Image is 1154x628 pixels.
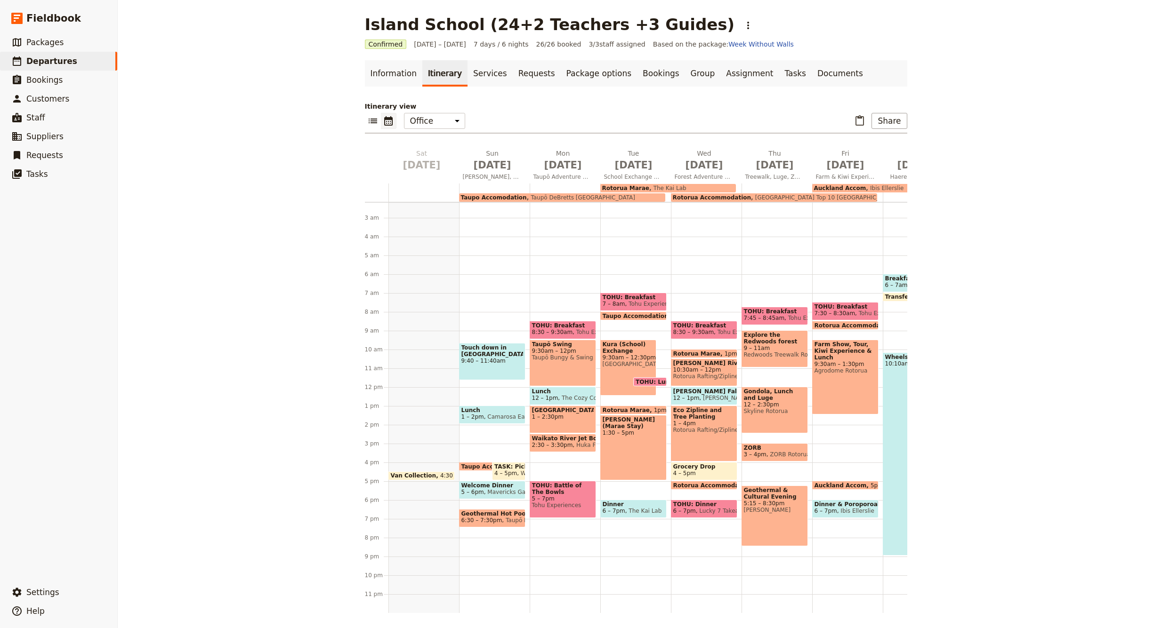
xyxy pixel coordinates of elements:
a: Group [685,60,721,87]
span: Grocery Drop [673,463,735,470]
div: 12 pm [365,383,388,391]
span: TOHU: Breakfast [603,294,664,301]
span: Rotorua Marae [603,407,654,413]
span: Mavericks Gastropub [484,489,547,495]
span: The Kai Lab [625,508,662,514]
span: TOHU: Breakfast [532,322,594,329]
div: Rotorua Marae1pm – 10am [671,349,737,358]
span: 1 – 2pm [461,413,484,420]
div: [PERSON_NAME] (Marae Stay)1:30 – 5pm [600,415,667,480]
a: Itinerary [422,60,468,87]
div: 6 am [365,270,388,278]
span: Farm & Kiwi Experience then Travel to [GEOGRAPHIC_DATA] [812,173,879,181]
span: 8:30 – 9:30am [673,329,714,335]
span: Staff [26,113,45,122]
span: Explore the Redwoods forest [744,332,806,345]
button: Tue [DATE]School Exchange & Marae Stay [600,149,671,183]
span: 26/26 booked [536,40,581,49]
span: Customers [26,94,69,103]
span: 9:30am – 12:30pm [603,354,654,361]
h2: Wed [675,149,734,172]
button: Paste itinerary item [852,113,868,129]
a: Assignment [720,60,779,87]
span: TOHU: Breakfast [744,308,806,315]
div: Welcome Dinner5 – 6pmMavericks Gastropub [459,481,525,499]
span: Taupo Accomodation [461,463,532,469]
button: Thu [DATE]Treewalk, Luge, ZORB & Cultural Evening [742,149,812,183]
span: 7 days / 6 nights [474,40,529,49]
span: 12 – 1pm [673,395,700,401]
div: Breakfast6 – 7amIbis Ellerslie [883,274,939,292]
span: Bookings [26,75,63,85]
div: 8 pm [365,534,388,541]
span: Ibis Ellerslie [866,185,904,191]
div: TOHU: Battle of The Bowls5 – 7pmTohu Experiences [530,481,596,518]
div: TOHU: Breakfast7:30 – 8:30amTohu ExperiencesRotorua AccommodationFarm Show, Tour, Kiwi Experience... [812,161,883,613]
span: 6 – 7pm [815,508,837,514]
div: [PERSON_NAME] River Rafting10:30am – 12pmRotorua Rafting/Ziplines [671,358,737,386]
span: Taupō Adventure Day [530,173,597,181]
div: 3 am [365,214,388,222]
span: 12 – 2:30pm [744,401,806,408]
button: Actions [740,17,756,33]
span: TOHU: Breakfast [673,322,735,329]
div: 1 pm [365,402,388,410]
span: Packages [26,38,64,47]
span: 3 – 4pm [744,451,767,458]
span: [DATE] [675,158,734,172]
div: Van Collection4:30 – 5pm [388,471,455,480]
span: Lunch [461,407,523,413]
div: [GEOGRAPHIC_DATA]1 – 2:30pm [530,405,596,433]
div: Kura (School) Exchange9:30am – 12:30pm[GEOGRAPHIC_DATA] [600,340,657,396]
div: 7 pm [365,515,388,523]
span: Rotorua Marae [602,185,649,191]
div: Touch down in [GEOGRAPHIC_DATA]!9:40 – 11:40amLunch1 – 2pmCamarosa EateryTaupo AccomodationTASK: ... [459,161,530,613]
span: Settings [26,588,59,597]
span: [PERSON_NAME] Falls Store Lunch [673,388,735,395]
span: Farm Show, Tour, Kiwi Experience & Lunch [815,341,876,361]
div: 9 am [365,327,388,334]
button: Sun [DATE][PERSON_NAME], haere mai ki Aotearoa [459,149,530,183]
span: Taupo Accomodation [461,194,527,201]
span: 12 – 1pm [532,395,558,401]
div: Rotorua Accommodation[GEOGRAPHIC_DATA] Top 10 [GEOGRAPHIC_DATA] [671,193,877,202]
span: 10:30am – 12pm [673,366,735,373]
span: Van Collection [391,472,440,479]
div: 5 pm [365,477,388,485]
button: List view [365,113,381,129]
span: Gondola, Lunch and Luge [744,388,806,401]
span: 1pm – 10am [725,350,760,357]
div: Van Collection4:30 – 5pm [388,161,459,613]
span: Woolworths Taupo South [517,470,590,477]
h2: Sat [392,149,452,172]
span: School Exchange & Marae Stay [600,173,667,181]
span: Eco Zipline and Tree Planting [673,407,735,420]
span: Transfer to Airport [885,294,949,300]
div: TOHU: Breakfast7:45 – 8:45amTohu Experiences [742,307,808,325]
span: [DATE] [463,158,522,172]
span: The Kai Lab [649,185,686,191]
span: Rotorua Accommodation [673,194,751,201]
span: Waikato River Jet Boat [532,435,594,442]
button: Share [872,113,907,129]
span: 7:45 – 8:45am [744,315,785,321]
div: Gondola, Lunch and Luge12 – 2:30pmSkyline Rotorua [742,387,808,433]
div: 10 pm [365,572,388,579]
span: Touch down in [GEOGRAPHIC_DATA]! [461,344,523,358]
span: 2:30 – 3:30pm [532,442,573,448]
p: Itinerary view [365,102,907,111]
span: Breakfast [885,275,937,282]
span: Taupō Swing [532,341,594,348]
span: Lucky 7 Takeaways [696,508,753,514]
div: Grocery Drop4 – 5pm [671,462,737,480]
span: 5 – 6pm [461,489,484,495]
div: Rotorua MaraeThe Kai Lab [600,184,736,192]
span: 7 – 8am [603,301,625,307]
span: ZORB Rotorua [767,451,810,458]
span: Departures [26,56,77,66]
div: Taupo Accomodation [600,311,667,320]
span: Tohu Experiences [784,315,837,321]
div: 10 am [365,346,388,353]
a: Package options [561,60,637,87]
span: [GEOGRAPHIC_DATA] [532,407,594,413]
